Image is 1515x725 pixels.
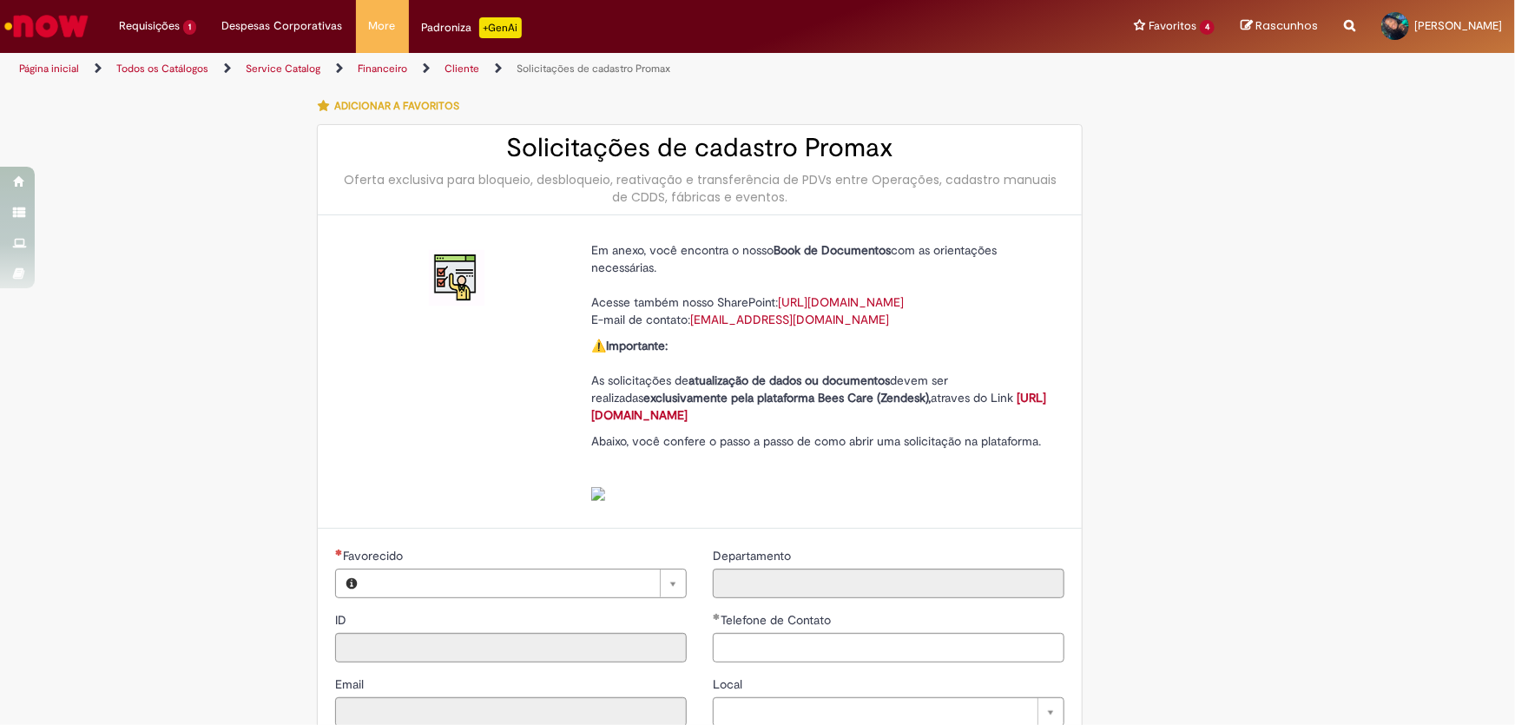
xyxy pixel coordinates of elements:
[1149,17,1196,35] span: Favoritos
[1255,17,1318,34] span: Rascunhos
[119,17,180,35] span: Requisições
[367,570,686,597] a: Limpar campo Favorecido
[643,390,931,405] strong: exclusivamente pela plataforma Bees Care (Zendesk),
[343,548,406,564] span: Necessários - Favorecido
[335,549,343,556] span: Necessários
[479,17,522,38] p: +GenAi
[358,62,407,76] a: Financeiro
[116,62,208,76] a: Todos os Catálogos
[517,62,670,76] a: Solicitações de cadastro Promax
[317,88,469,124] button: Adicionar a Favoritos
[19,62,79,76] a: Página inicial
[591,390,1046,423] a: [URL][DOMAIN_NAME]
[774,242,891,258] strong: Book de Documentos
[335,171,1064,206] div: Oferta exclusiva para bloqueio, desbloqueio, reativação e transferência de PDVs entre Operações, ...
[690,312,889,327] a: [EMAIL_ADDRESS][DOMAIN_NAME]
[369,17,396,35] span: More
[429,250,484,306] img: Solicitações de cadastro Promax
[422,17,522,38] div: Padroniza
[246,62,320,76] a: Service Catalog
[778,294,904,310] a: [URL][DOMAIN_NAME]
[335,612,350,628] span: Somente leitura - ID
[713,548,794,564] span: Somente leitura - Departamento
[713,547,794,564] label: Somente leitura - Departamento
[335,134,1064,162] h2: Solicitações de cadastro Promax
[335,676,367,693] label: Somente leitura - Email
[713,613,721,620] span: Obrigatório Preenchido
[335,633,687,662] input: ID
[713,676,746,692] span: Local
[1414,18,1502,33] span: [PERSON_NAME]
[2,9,91,43] img: ServiceNow
[1200,20,1215,35] span: 4
[688,372,890,388] strong: atualização de dados ou documentos
[591,337,1051,424] p: ⚠️ As solicitações de devem ser realizadas atraves do Link
[335,676,367,692] span: Somente leitura - Email
[713,633,1064,662] input: Telefone de Contato
[721,612,834,628] span: Telefone de Contato
[334,99,459,113] span: Adicionar a Favoritos
[183,20,196,35] span: 1
[13,53,997,85] ul: Trilhas de página
[336,570,367,597] button: Favorecido, Visualizar este registro
[335,611,350,629] label: Somente leitura - ID
[445,62,479,76] a: Cliente
[606,338,668,353] strong: Importante:
[591,487,605,501] img: sys_attachment.do
[713,569,1064,598] input: Departamento
[591,241,1051,328] p: Em anexo, você encontra o nosso com as orientações necessárias. Acesse também nosso SharePoint: E...
[222,17,343,35] span: Despesas Corporativas
[591,432,1051,502] p: Abaixo, você confere o passo a passo de como abrir uma solicitação na plataforma.
[1241,18,1318,35] a: Rascunhos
